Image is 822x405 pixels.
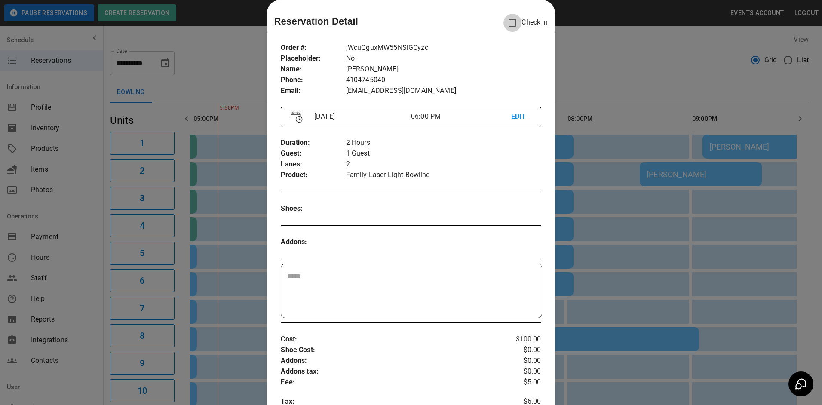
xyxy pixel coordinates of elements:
p: 4104745040 [346,75,541,86]
p: Order # : [281,43,346,53]
p: Name : [281,64,346,75]
p: [PERSON_NAME] [346,64,541,75]
p: $5.00 [498,377,541,388]
img: Vector [291,111,303,123]
p: $0.00 [498,356,541,366]
p: $100.00 [498,334,541,345]
p: Phone : [281,75,346,86]
p: Reservation Detail [274,14,358,28]
p: Family Laser Light Bowling [346,170,541,181]
p: Guest : [281,148,346,159]
p: 2 Hours [346,138,541,148]
p: Duration : [281,138,346,148]
p: Email : [281,86,346,96]
p: Addons tax : [281,366,497,377]
p: [DATE] [311,111,411,122]
p: jWcuQguxMW55NSiGCyzc [346,43,541,53]
p: $0.00 [498,366,541,377]
p: EDIT [511,111,531,122]
p: Shoes : [281,203,346,214]
p: Fee : [281,377,497,388]
p: Placeholder : [281,53,346,64]
p: Shoe Cost : [281,345,497,356]
p: 1 Guest [346,148,541,159]
p: Cost : [281,334,497,345]
p: No [346,53,541,64]
p: Product : [281,170,346,181]
p: 06:00 PM [411,111,511,122]
p: 2 [346,159,541,170]
p: $0.00 [498,345,541,356]
p: Addons : [281,237,346,248]
p: [EMAIL_ADDRESS][DOMAIN_NAME] [346,86,541,96]
p: Check In [503,14,548,32]
p: Addons : [281,356,497,366]
p: Lanes : [281,159,346,170]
